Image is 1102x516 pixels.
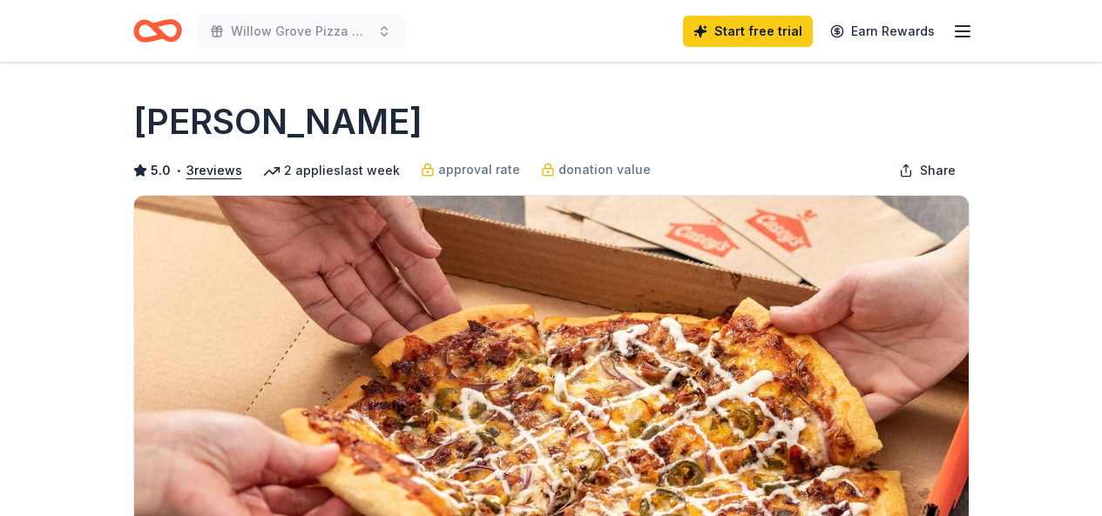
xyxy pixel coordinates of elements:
[263,160,400,181] div: 2 applies last week
[151,160,171,181] span: 5.0
[920,160,956,181] span: Share
[683,16,813,47] a: Start free trial
[885,153,970,188] button: Share
[133,10,182,51] a: Home
[175,164,181,178] span: •
[186,160,242,181] button: 3reviews
[820,16,945,47] a: Earn Rewards
[231,21,370,42] span: Willow Grove Pizza Bingo Silent Auction
[541,159,651,180] a: donation value
[558,159,651,180] span: donation value
[133,97,423,146] h1: [PERSON_NAME]
[196,14,405,49] button: Willow Grove Pizza Bingo Silent Auction
[438,159,520,180] span: approval rate
[421,159,520,180] a: approval rate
